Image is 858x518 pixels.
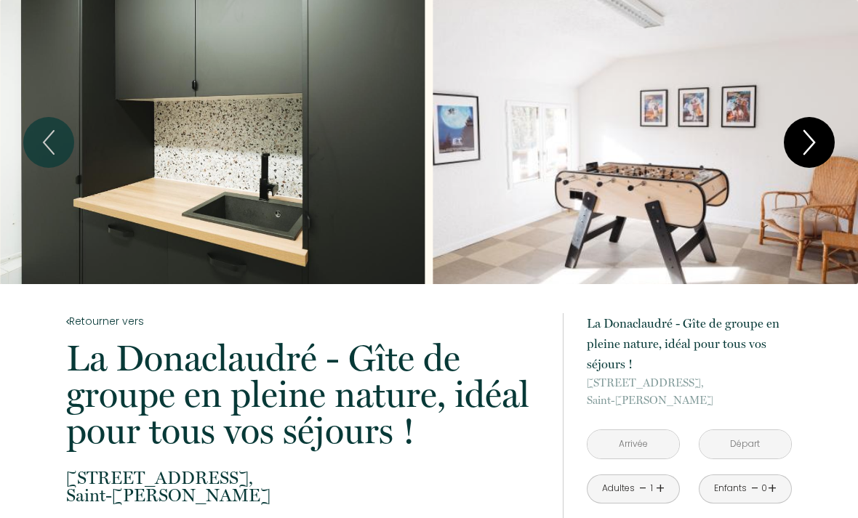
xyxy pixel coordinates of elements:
[587,374,792,392] span: [STREET_ADDRESS],
[66,469,543,504] p: Saint-[PERSON_NAME]
[648,482,655,495] div: 1
[761,482,768,495] div: 0
[602,482,635,495] div: Adultes
[656,477,665,500] a: +
[66,340,543,449] p: La Donaclaudré - Gîte de groupe en pleine nature, idéal pour tous vos séjours !
[587,313,792,374] p: La Donaclaudré - Gîte de groupe en pleine nature, idéal pour tous vos séjours !
[66,469,543,487] span: [STREET_ADDRESS],
[768,477,777,500] a: +
[714,482,747,495] div: Enfants
[784,117,835,168] button: Next
[639,477,647,500] a: -
[699,430,791,458] input: Départ
[66,313,543,329] a: Retourner vers
[587,374,792,409] p: Saint-[PERSON_NAME]
[23,117,74,168] button: Previous
[588,430,679,458] input: Arrivée
[751,477,759,500] a: -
